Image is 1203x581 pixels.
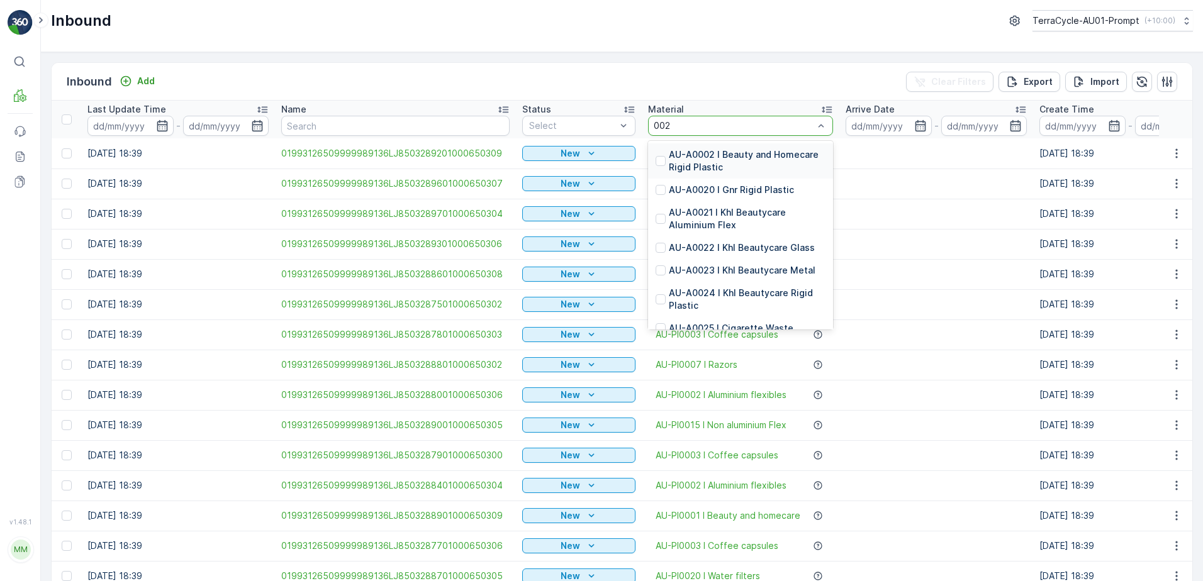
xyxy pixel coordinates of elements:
[87,116,174,136] input: dd/mm/yyyy
[522,206,635,221] button: New
[846,103,895,116] p: Arrive Date
[281,389,510,401] span: 01993126509999989136LJ8503288001000650306
[281,103,306,116] p: Name
[656,509,800,522] a: AU-PI0001 I Beauty and homecare
[999,72,1060,92] button: Export
[62,450,72,460] div: Toggle Row Selected
[522,538,635,553] button: New
[522,176,635,191] button: New
[1024,75,1053,88] p: Export
[281,207,510,220] a: 01993126509999989136LJ8503289701000650304
[137,75,155,87] p: Add
[8,528,33,571] button: MM
[81,259,275,289] td: [DATE] 18:39
[529,119,616,132] p: Select
[62,269,72,279] div: Toggle Row Selected
[669,148,825,174] p: AU-A0002 I Beauty and Homecare Rigid Plastic
[281,238,510,250] a: 01993126509999989136LJ8503289301000650306
[62,541,72,551] div: Toggle Row Selected
[561,539,580,552] p: New
[115,74,160,89] button: Add
[1039,103,1094,116] p: Create Time
[561,238,580,250] p: New
[656,328,778,341] span: AU-PI0003 I Coffee capsules
[183,116,269,136] input: dd/mm/yyyy
[656,479,786,492] a: AU-PI0002 I Aluminium flexibles
[81,440,275,470] td: [DATE] 18:39
[281,449,510,462] a: 01993126509999989136LJ8503287901000650300
[176,118,181,133] p: -
[906,72,993,92] button: Clear Filters
[656,419,786,431] a: AU-PI0015 I Non aluminium Flex
[62,148,72,158] div: Toggle Row Selected
[669,241,815,254] p: AU-A0022 I Khl Beautycare Glass
[561,298,580,311] p: New
[561,479,580,492] p: New
[669,206,825,231] p: AU-A0021 I Khl Beautycare Aluminium Flex
[281,358,510,371] a: 01993126509999989136LJ8503288801000650302
[281,268,510,280] a: 01993126509999989136LJ8503288601000650308
[281,419,510,431] a: 01993126509999989136LJ8503289001000650305
[281,298,510,311] span: 01993126509999989136LJ8503287501000650302
[281,177,510,190] a: 01993126509999989136LJ8503289601000650307
[81,410,275,440] td: [DATE] 18:39
[67,73,112,91] p: Inbound
[561,177,580,190] p: New
[281,116,510,136] input: Search
[62,390,72,400] div: Toggle Row Selected
[8,518,33,526] span: v 1.48.1
[81,470,275,501] td: [DATE] 18:39
[522,418,635,433] button: New
[62,511,72,521] div: Toggle Row Selected
[561,328,580,341] p: New
[561,207,580,220] p: New
[522,448,635,463] button: New
[1032,14,1139,27] p: TerraCycle-AU01-Prompt
[281,509,510,522] a: 01993126509999989136LJ8503288901000650309
[62,571,72,581] div: Toggle Row Selected
[81,289,275,319] td: [DATE] 18:39
[656,389,786,401] a: AU-PI0002 I Aluminium flexibles
[1032,10,1193,31] button: TerraCycle-AU01-Prompt(+10:00)
[522,387,635,402] button: New
[669,322,793,335] p: AU-A0025 I Cigarette Waste
[81,380,275,410] td: [DATE] 18:39
[522,146,635,161] button: New
[62,420,72,430] div: Toggle Row Selected
[669,264,815,277] p: AU-A0023 I Khl Beautycare Metal
[561,268,580,280] p: New
[656,539,778,552] a: AU-PI0003 I Coffee capsules
[561,358,580,371] p: New
[656,358,737,371] span: AU-PI0007 I Razors
[522,103,551,116] p: Status
[281,328,510,341] span: 01993126509999989136LJ8503287801000650303
[62,329,72,340] div: Toggle Row Selected
[561,389,580,401] p: New
[281,539,510,552] span: 01993126509999989136LJ8503287701000650306
[81,319,275,350] td: [DATE] 18:39
[656,449,778,462] a: AU-PI0003 I Coffee capsules
[522,357,635,372] button: New
[81,531,275,561] td: [DATE] 18:39
[648,103,684,116] p: Material
[81,350,275,380] td: [DATE] 18:39
[561,419,580,431] p: New
[522,508,635,523] button: New
[8,10,33,35] img: logo
[281,147,510,160] span: 01993126509999989136LJ8503289201000650309
[934,118,939,133] p: -
[62,179,72,189] div: Toggle Row Selected
[669,287,825,312] p: AU-A0024 I Khl Beautycare Rigid Plastic
[81,501,275,531] td: [DATE] 18:39
[87,103,166,116] p: Last Update Time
